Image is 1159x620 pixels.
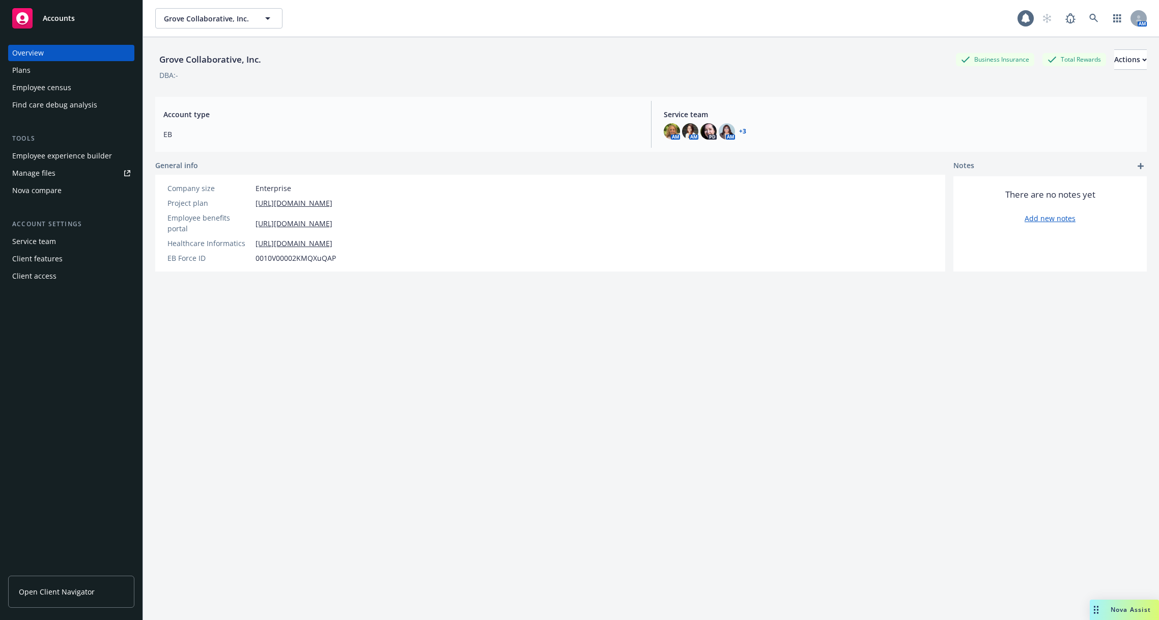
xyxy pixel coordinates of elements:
[8,182,134,199] a: Nova compare
[159,70,178,80] div: DBA: -
[12,79,71,96] div: Employee census
[12,148,112,164] div: Employee experience builder
[167,212,251,234] div: Employee benefits portal
[163,129,639,140] span: EB
[1111,605,1151,614] span: Nova Assist
[1037,8,1057,29] a: Start snowing
[8,4,134,33] a: Accounts
[739,128,746,134] a: +3
[682,123,698,140] img: photo
[1135,160,1147,172] a: add
[1107,8,1127,29] a: Switch app
[256,183,291,194] span: Enterprise
[1005,188,1095,201] span: There are no notes yet
[155,8,282,29] button: Grove Collaborative, Inc.
[8,97,134,113] a: Find care debug analysis
[8,251,134,267] a: Client features
[167,198,251,208] div: Project plan
[12,268,56,284] div: Client access
[664,109,1139,120] span: Service team
[8,62,134,78] a: Plans
[664,123,680,140] img: photo
[167,238,251,249] div: Healthcare Informatics
[12,182,62,199] div: Nova compare
[953,160,974,172] span: Notes
[8,233,134,250] a: Service team
[256,238,332,249] a: [URL][DOMAIN_NAME]
[19,586,95,597] span: Open Client Navigator
[8,79,134,96] a: Employee census
[164,13,252,24] span: Grove Collaborative, Inc.
[956,53,1034,66] div: Business Insurance
[1114,50,1147,69] div: Actions
[700,123,717,140] img: photo
[43,14,75,22] span: Accounts
[1090,600,1159,620] button: Nova Assist
[1025,213,1076,224] a: Add new notes
[12,251,63,267] div: Client features
[1090,600,1103,620] div: Drag to move
[256,253,336,263] span: 0010V00002KMQXuQAP
[155,53,265,66] div: Grove Collaborative, Inc.
[8,148,134,164] a: Employee experience builder
[8,45,134,61] a: Overview
[12,165,55,181] div: Manage files
[12,233,56,250] div: Service team
[1084,8,1104,29] a: Search
[12,62,31,78] div: Plans
[256,198,332,208] a: [URL][DOMAIN_NAME]
[167,183,251,194] div: Company size
[155,160,198,171] span: General info
[12,97,97,113] div: Find care debug analysis
[719,123,735,140] img: photo
[163,109,639,120] span: Account type
[12,45,44,61] div: Overview
[1042,53,1106,66] div: Total Rewards
[8,268,134,284] a: Client access
[167,253,251,263] div: EB Force ID
[256,218,332,229] a: [URL][DOMAIN_NAME]
[8,133,134,144] div: Tools
[8,165,134,181] a: Manage files
[8,219,134,229] div: Account settings
[1060,8,1081,29] a: Report a Bug
[1114,49,1147,70] button: Actions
